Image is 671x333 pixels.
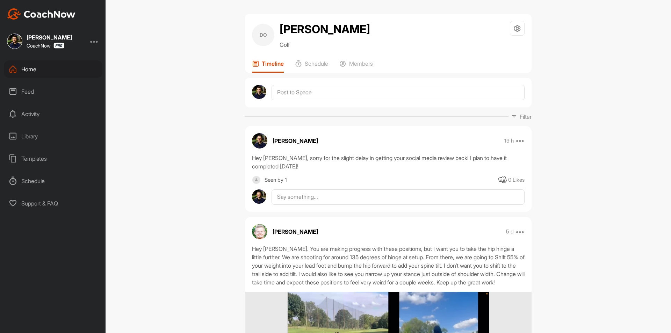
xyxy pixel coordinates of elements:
[252,189,266,204] img: avatar
[4,105,102,123] div: Activity
[349,60,373,67] p: Members
[252,224,267,239] img: avatar
[4,195,102,212] div: Support & FAQ
[280,21,370,38] h2: [PERSON_NAME]
[252,24,274,46] div: DO
[252,133,267,149] img: avatar
[504,137,514,144] p: 19 h
[4,128,102,145] div: Library
[4,60,102,78] div: Home
[7,8,75,20] img: CoachNow
[7,34,22,49] img: square_49fb5734a34dfb4f485ad8bdc13d6667.jpg
[252,85,266,99] img: avatar
[305,60,328,67] p: Schedule
[273,137,318,145] p: [PERSON_NAME]
[252,176,261,184] img: square_default-ef6cabf814de5a2bf16c804365e32c732080f9872bdf737d349900a9daf73cf9.png
[252,245,525,287] div: Hey [PERSON_NAME]. You are making progress with these positions, but I want you to take the hip h...
[4,83,102,100] div: Feed
[508,176,525,184] div: 0 Likes
[506,228,514,235] p: 5 d
[4,150,102,167] div: Templates
[53,43,64,49] img: CoachNow Pro
[27,35,72,40] div: [PERSON_NAME]
[520,113,532,121] p: Filter
[280,41,370,49] p: Golf
[262,60,284,67] p: Timeline
[252,154,525,171] div: Hey [PERSON_NAME], sorry for the slight delay in getting your social media review back! I plan to...
[265,176,287,184] div: Seen by 1
[27,43,64,49] div: CoachNow
[273,227,318,236] p: [PERSON_NAME]
[4,172,102,190] div: Schedule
